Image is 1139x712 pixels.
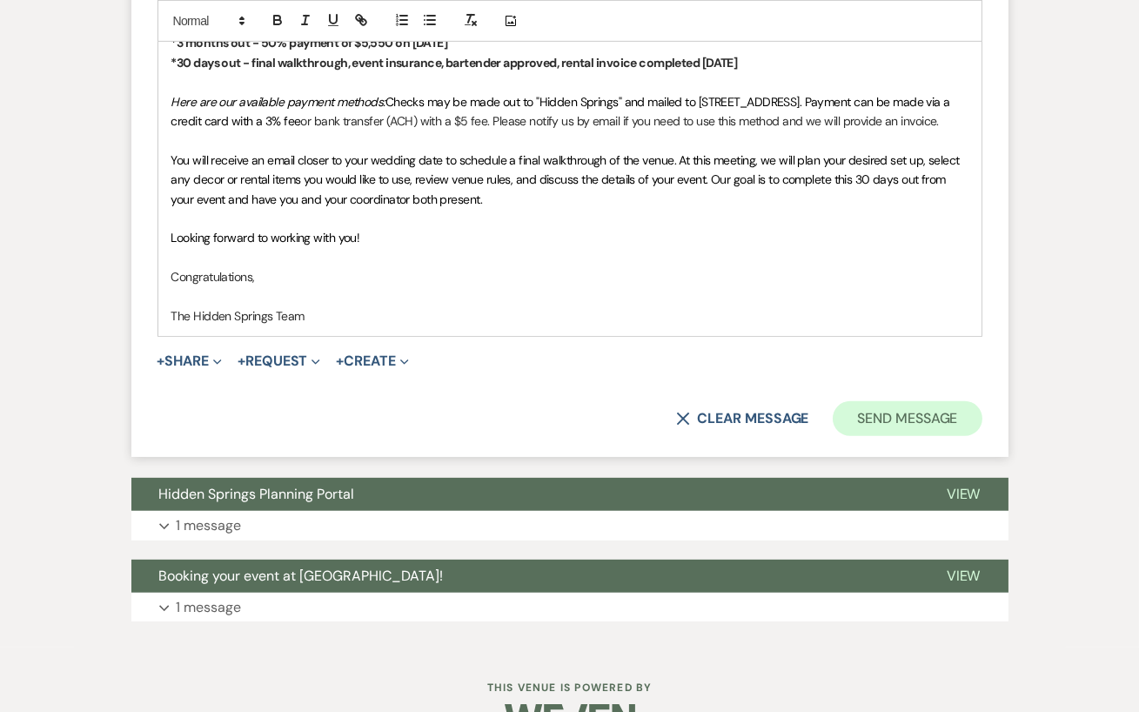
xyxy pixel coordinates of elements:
[833,401,982,436] button: Send Message
[947,485,981,503] span: View
[676,412,808,426] button: Clear message
[919,478,1008,511] button: View
[159,567,444,585] span: Booking your event at [GEOGRAPHIC_DATA]!
[131,478,919,511] button: Hidden Springs Planning Portal
[177,514,242,537] p: 1 message
[177,596,242,619] p: 1 message
[159,485,355,503] span: Hidden Springs Planning Portal
[131,593,1008,622] button: 1 message
[336,354,344,368] span: +
[238,354,245,368] span: +
[171,55,738,71] strong: *30 days out - final walkthrough, event insurance, bartender approved, rental invoice completed [...
[919,560,1008,593] button: View
[157,354,165,368] span: +
[171,152,963,207] span: You will receive an email closer to your wedding date to schedule a final walkthrough of the venu...
[171,35,448,50] strong: *3 months out - 50% payment of $5,550 on [DATE]
[171,267,968,286] p: Congratulations,
[171,230,360,245] span: Looking forward to working with you!
[336,354,408,368] button: Create
[171,94,385,110] em: Here are our available payment methods:
[131,560,919,593] button: Booking your event at [GEOGRAPHIC_DATA]!
[157,354,223,368] button: Share
[301,113,939,129] span: or bank transfer (ACH) with a $5 fee. Please notify us by email if you need to use this method an...
[238,354,320,368] button: Request
[131,511,1008,541] button: 1 message
[171,306,968,326] p: The Hidden Springs Team
[947,567,981,585] span: View
[171,94,954,129] span: Checks may be made out to "Hidden Springs" and mailed to [STREET_ADDRESS]. Payment can be made vi...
